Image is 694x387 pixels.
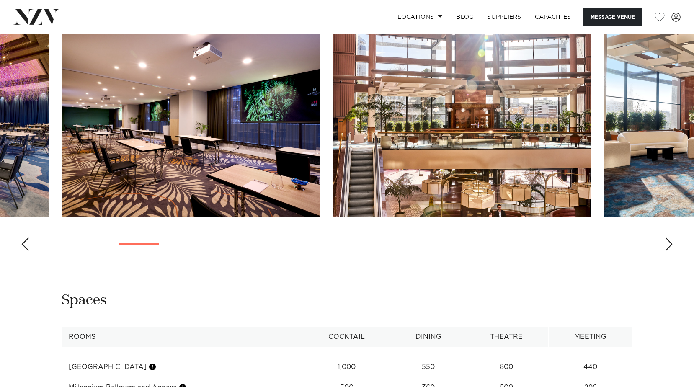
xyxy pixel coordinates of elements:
[392,327,464,347] th: Dining
[391,8,449,26] a: Locations
[549,357,632,377] td: 440
[62,291,107,310] h2: Spaces
[464,327,549,347] th: Theatre
[449,8,480,26] a: BLOG
[301,327,392,347] th: Cocktail
[62,357,301,377] td: [GEOGRAPHIC_DATA]
[13,9,59,24] img: nzv-logo.png
[583,8,642,26] button: Message Venue
[392,357,464,377] td: 550
[301,357,392,377] td: 1,000
[333,28,591,217] swiper-slide: 5 / 30
[480,8,528,26] a: SUPPLIERS
[464,357,549,377] td: 800
[549,327,632,347] th: Meeting
[528,8,578,26] a: Capacities
[62,28,320,217] swiper-slide: 4 / 30
[62,327,301,347] th: Rooms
